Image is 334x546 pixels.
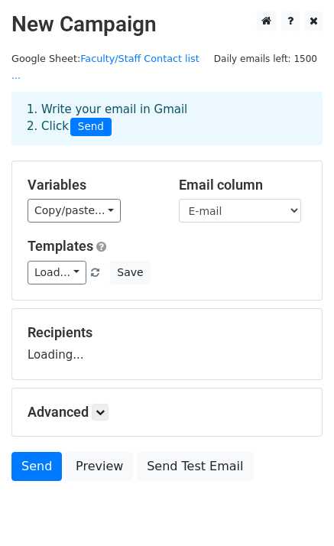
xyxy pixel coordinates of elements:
small: Google Sheet: [11,53,199,82]
h5: Recipients [28,324,306,341]
a: Daily emails left: 1500 [209,53,323,64]
h5: Variables [28,177,156,193]
h5: Advanced [28,404,306,421]
h5: Email column [179,177,307,193]
a: Send [11,452,62,481]
a: Load... [28,261,86,284]
div: Loading... [28,324,306,364]
a: Copy/paste... [28,199,121,223]
h2: New Campaign [11,11,323,37]
a: Preview [66,452,133,481]
a: Faculty/Staff Contact list ... [11,53,199,82]
span: Daily emails left: 1500 [209,50,323,67]
div: 1. Write your email in Gmail 2. Click [15,101,319,136]
button: Save [110,261,150,284]
a: Templates [28,238,93,254]
span: Send [70,118,112,136]
a: Send Test Email [137,452,253,481]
